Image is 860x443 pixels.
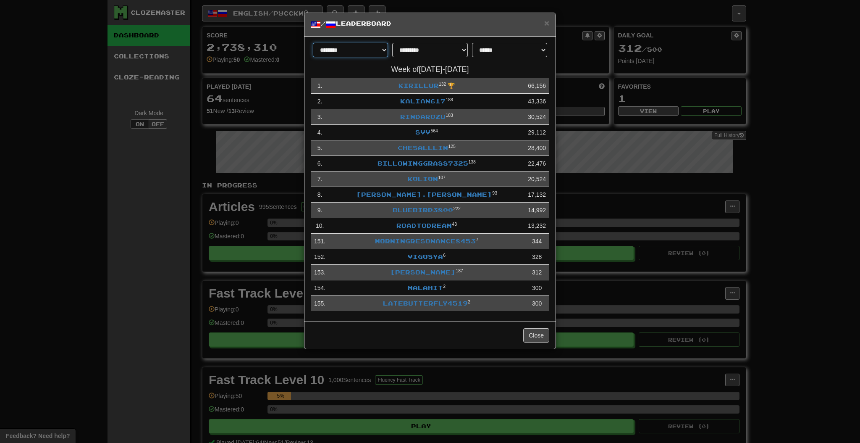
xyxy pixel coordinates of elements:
[398,144,448,151] a: chesalllin
[408,175,438,182] a: KolIoN
[524,187,549,203] td: 17,132
[311,280,329,296] td: 154 .
[524,280,549,296] td: 300
[399,82,439,89] a: kirillur
[544,18,549,28] span: ×
[311,187,329,203] td: 8 .
[408,253,443,260] a: vigosya
[452,221,457,227] sup: Level 43
[375,237,476,245] a: MorningResonance8453
[524,78,549,94] td: 66,156
[453,206,461,211] sup: Level 222
[400,113,446,120] a: Rindarozu
[311,296,329,311] td: 155 .
[311,125,329,140] td: 4 .
[446,113,453,118] sup: Level 183
[356,191,492,198] a: [PERSON_NAME].[PERSON_NAME]
[524,265,549,280] td: 312
[448,144,456,149] sup: Level 125
[311,140,329,156] td: 5 .
[311,78,329,94] td: 1 .
[456,268,463,273] sup: Level 187
[311,94,329,109] td: 2 .
[492,190,497,195] sup: Level 93
[448,82,455,89] span: 🏆
[524,249,549,265] td: 328
[446,97,453,102] sup: Level 188
[393,206,453,214] a: BlueBird3800
[311,218,329,234] td: 10 .
[524,140,549,156] td: 28,400
[311,109,329,125] td: 3 .
[415,129,430,136] a: svv
[468,299,470,304] sup: Level 2
[523,328,549,343] button: Close
[311,265,329,280] td: 153 .
[396,222,452,229] a: roadtodream
[524,171,549,187] td: 20,524
[390,269,456,276] a: [PERSON_NAME]
[524,125,549,140] td: 29,112
[311,66,549,74] h4: Week of [DATE] - [DATE]
[524,203,549,218] td: 14,992
[524,234,549,249] td: 344
[311,19,549,30] h5: / Leaderboard
[524,296,549,311] td: 300
[544,18,549,27] button: Close
[430,128,438,133] sup: Level 564
[468,159,476,164] sup: Level 138
[476,237,478,242] sup: Level 7
[443,284,446,289] sup: Level 2
[383,300,468,307] a: LateButterfly4519
[378,160,468,167] a: BillowingGrass7325
[311,234,329,249] td: 151 .
[439,82,446,87] sup: Level 132
[438,175,446,180] sup: Level 107
[408,284,443,291] a: Malahit
[524,218,549,234] td: 13,232
[524,156,549,171] td: 22,476
[524,109,549,125] td: 30,524
[400,98,446,105] a: Kalian617
[311,203,329,218] td: 9 .
[524,94,549,109] td: 43,336
[311,171,329,187] td: 7 .
[311,156,329,171] td: 6 .
[443,253,446,258] sup: Level 6
[311,249,329,265] td: 152 .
